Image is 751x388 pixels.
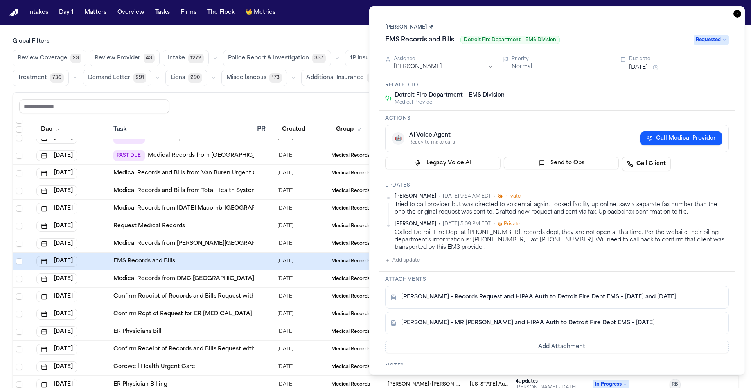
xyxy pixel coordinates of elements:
[385,182,729,189] h3: Updates
[438,221,440,227] span: •
[16,329,22,335] span: Select row
[395,99,505,106] span: Medical Provider
[36,150,77,161] button: [DATE]
[622,157,671,171] a: Call Client
[331,188,370,194] span: Medical Records
[113,169,377,177] a: Medical Records and Bills from Van Buren Urgent Care [PHONE_NUMBER] [STREET_ADDRESS]
[18,54,67,62] span: Review Coverage
[345,50,406,66] button: 1P Insurance291
[16,126,22,133] span: Select all
[113,310,271,318] a: Confirm Rcpt of Request for ER [MEDICAL_DATA] Billing
[163,50,209,66] button: Intake1272
[113,222,185,230] a: Request Medical Records
[409,131,455,139] div: AI Voice Agent
[70,54,81,63] span: 23
[385,277,729,283] h3: Attachments
[277,122,310,137] button: Created
[277,203,294,214] span: 7/21/2025, 10:26:52 AM
[113,345,305,353] a: Confirm Receipt of Records and Bills Request with Genesys Hospital
[269,73,282,83] span: 173
[16,241,22,247] span: Select row
[651,63,660,72] button: Snooze task
[178,5,199,20] button: Firms
[36,203,77,214] button: [DATE]
[36,361,77,372] button: [DATE]
[16,346,22,352] span: Select row
[16,135,22,141] span: Select row
[113,125,251,134] div: Task
[277,168,294,179] span: 7/31/2025, 11:45:25 AM
[331,276,370,282] span: Medical Records
[36,273,77,284] button: [DATE]
[629,64,648,72] button: [DATE]
[629,56,729,62] div: Due date
[16,364,22,370] span: Select row
[331,293,370,300] span: Medical Records
[36,221,77,232] button: [DATE]
[113,328,162,336] a: ER Physicians Bill
[494,193,496,199] span: •
[133,73,146,83] span: 291
[36,344,77,355] button: [DATE]
[504,193,521,199] span: Private
[113,257,175,265] a: EMS Records and Bills
[88,74,130,82] span: Demand Letter
[277,221,294,232] span: 7/28/2025, 5:13:32 PM
[504,221,520,227] span: Private
[36,122,65,137] button: Due
[81,5,110,20] a: Matters
[50,73,64,83] span: 736
[36,168,77,179] button: [DATE]
[395,229,729,251] div: Called Detroit Fire Dept at [PHONE_NUMBER], records dept, they are not open at this time. Per the...
[25,5,51,20] a: Intakes
[385,341,729,353] button: Add Attachment
[331,205,370,212] span: Medical Records
[395,193,436,199] span: [PERSON_NAME]
[16,223,22,229] span: Select row
[277,150,294,161] span: 7/21/2025, 12:15:10 PM
[168,54,185,62] span: Intake
[331,153,370,159] span: Medical Records
[148,152,273,160] a: Medical Records from [GEOGRAPHIC_DATA]
[36,309,77,320] button: [DATE]
[243,5,278,20] button: crownMetrics
[113,150,145,161] span: PAST DUE
[113,187,364,195] a: Medical Records and Bills from Total Health Systems [STREET_ADDRESS][PERSON_NAME]
[16,205,22,212] span: Select row
[95,54,140,62] span: Review Provider
[672,381,678,388] span: RB
[188,54,204,63] span: 1272
[401,293,676,301] a: [PERSON_NAME] - Records Request and HIPAA Auth to Detroit Fire Dept EMS - [DATE] and [DATE]
[409,139,455,145] div: Ready to make calls
[228,54,309,62] span: Police Report & Investigation
[113,240,286,248] a: Medical Records from [PERSON_NAME][GEOGRAPHIC_DATA]
[277,309,294,320] span: 7/21/2025, 12:15:51 PM
[640,131,722,145] button: Call Medical Provider
[152,5,173,20] a: Tasks
[16,188,22,194] span: Select row
[144,54,155,63] span: 43
[114,5,147,20] button: Overview
[16,117,22,124] span: Select row
[18,74,47,82] span: Treatment
[385,24,433,31] a: [PERSON_NAME]
[16,311,22,317] span: Select row
[438,193,440,199] span: •
[331,241,370,247] span: Medical Records
[36,238,77,249] button: [DATE]
[13,70,69,86] button: Treatment736
[221,70,287,86] button: Miscellaneous173
[443,193,491,199] span: [DATE] 9:54 AM EDT
[188,73,202,83] span: 290
[331,311,370,317] span: Medical Records
[331,346,370,352] span: Medical Records
[493,221,495,227] span: •
[504,157,619,169] button: Send to Ops
[83,70,151,86] button: Demand Letter291
[277,291,294,302] span: 9/30/2025, 5:03:49 AM
[312,54,326,63] span: 337
[401,319,655,327] a: [PERSON_NAME] - MR [PERSON_NAME] and HIPAA Auth to Detroit Fire Dept EMS - [DATE]
[460,36,560,44] span: Detroit Fire Department – EMS Division
[9,9,19,16] img: Finch Logo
